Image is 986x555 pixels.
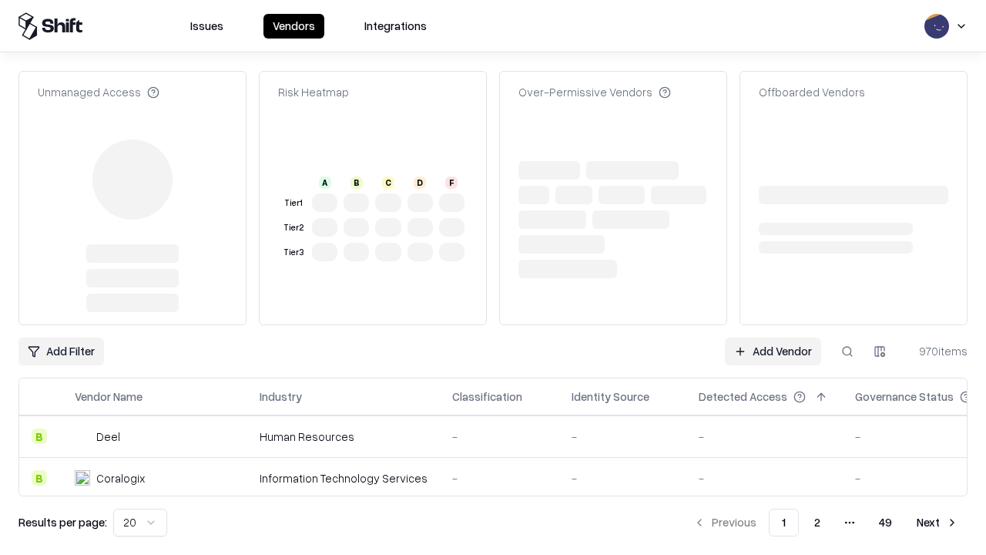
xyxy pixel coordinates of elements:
div: Over-Permissive Vendors [518,84,671,100]
div: Human Resources [260,429,428,445]
div: - [572,470,674,486]
div: Offboarded Vendors [759,84,865,100]
div: D [414,177,426,189]
a: Add Vendor [725,338,821,365]
div: - [699,429,830,445]
div: Detected Access [699,388,787,405]
div: A [319,177,331,189]
div: - [699,470,830,486]
div: Industry [260,388,302,405]
div: Governance Status [855,388,954,405]
button: Issues [181,14,233,39]
div: - [572,429,674,445]
div: Vendor Name [75,388,143,405]
div: Identity Source [572,388,649,405]
div: B [350,177,363,189]
div: Classification [452,388,522,405]
button: 49 [867,509,904,536]
div: 970 items [906,343,968,359]
div: Information Technology Services [260,470,428,486]
p: Results per page: [18,514,107,530]
div: - [452,470,547,486]
div: B [32,429,47,444]
button: Next [907,509,968,536]
button: Add Filter [18,338,104,365]
nav: pagination [684,509,968,536]
button: Vendors [263,14,324,39]
div: B [32,470,47,486]
div: Risk Heatmap [278,84,349,100]
div: Deel [96,429,120,445]
div: Unmanaged Access [38,84,159,100]
div: Coralogix [96,470,145,486]
div: - [452,429,547,445]
img: Deel [75,429,90,444]
div: Tier 2 [281,221,306,234]
img: Coralogix [75,470,90,486]
div: C [382,177,394,189]
button: 2 [802,509,833,536]
div: Tier 3 [281,246,306,259]
button: 1 [769,509,799,536]
button: Integrations [355,14,436,39]
div: Tier 1 [281,197,306,210]
div: F [445,177,458,189]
